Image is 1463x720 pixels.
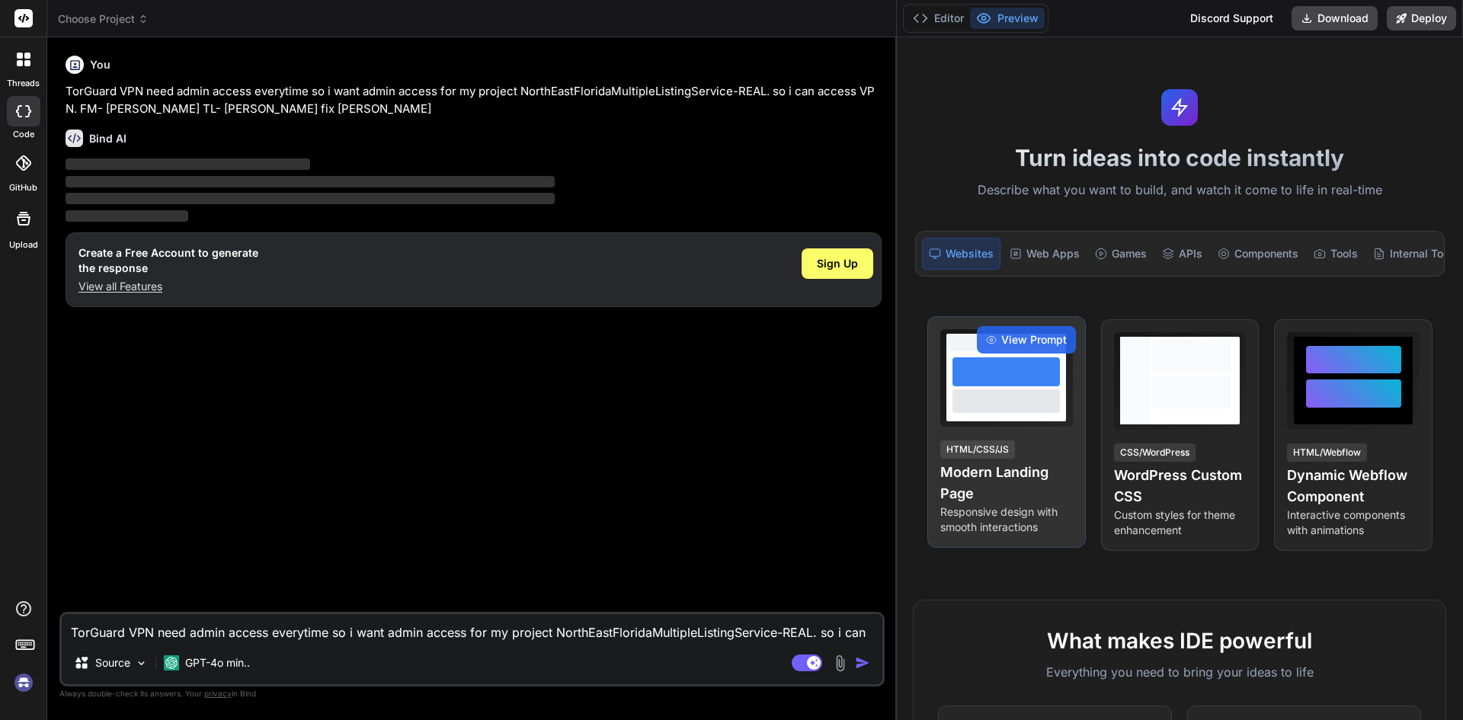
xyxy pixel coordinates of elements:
button: Preview [970,8,1045,29]
div: Tools [1308,238,1364,270]
span: Choose Project [58,11,149,27]
div: HTML/CSS/JS [940,440,1015,459]
img: Pick Models [135,657,148,670]
h1: Turn ideas into code instantly [906,144,1454,171]
p: Always double-check its answers. Your in Bind [59,686,885,701]
label: threads [7,77,40,90]
div: Websites [922,238,1000,270]
label: code [13,128,34,141]
h6: Bind AI [89,131,126,146]
h2: What makes IDE powerful [938,625,1421,657]
h1: Create a Free Account to generate the response [78,245,258,276]
p: View all Features [78,279,258,294]
span: Sign Up [817,256,858,271]
p: Describe what you want to build, and watch it come to life in real-time [906,181,1454,200]
p: Interactive components with animations [1287,507,1420,538]
div: APIs [1156,238,1208,270]
p: Custom styles for theme enhancement [1114,507,1247,538]
span: ‌ [66,176,555,187]
button: Editor [907,8,970,29]
img: icon [855,655,870,670]
img: attachment [831,654,849,672]
p: Source [95,655,130,670]
h6: You [90,57,110,72]
p: GPT-4o min.. [185,655,250,670]
div: HTML/Webflow [1287,443,1367,462]
h4: WordPress Custom CSS [1114,465,1247,507]
button: Download [1292,6,1378,30]
img: GPT-4o mini [164,655,179,670]
div: Components [1212,238,1305,270]
label: GitHub [9,181,37,194]
div: Web Apps [1004,238,1086,270]
span: ‌ [66,193,555,204]
span: privacy [204,689,232,698]
label: Upload [9,238,38,251]
h4: Dynamic Webflow Component [1287,465,1420,507]
div: Games [1089,238,1153,270]
span: ‌ [66,158,310,170]
span: View Prompt [1001,332,1067,347]
img: signin [11,670,37,696]
p: TorGuard VPN need admin access everytime so i want admin access for my project NorthEastFloridaMu... [66,83,882,117]
div: Discord Support [1181,6,1282,30]
div: CSS/WordPress [1114,443,1196,462]
h4: Modern Landing Page [940,462,1073,504]
p: Everything you need to bring your ideas to life [938,663,1421,681]
p: Responsive design with smooth interactions [940,504,1073,535]
span: ‌ [66,210,188,222]
button: Deploy [1387,6,1456,30]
